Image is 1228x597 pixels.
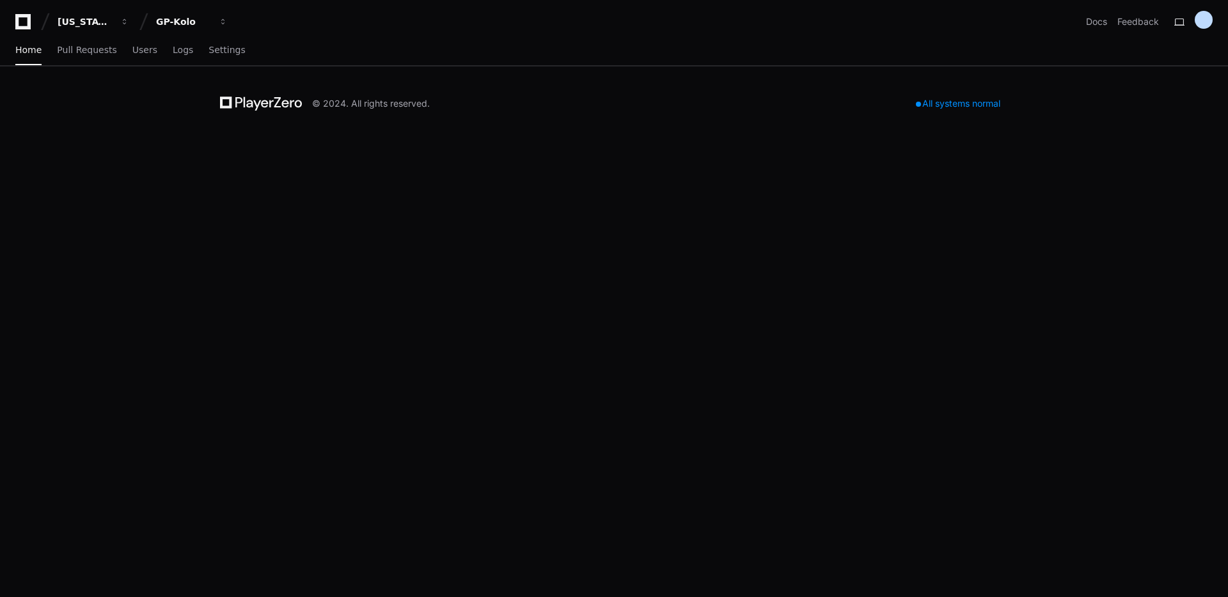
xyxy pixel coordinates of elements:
div: © 2024. All rights reserved. [312,97,430,110]
span: Logs [173,46,193,54]
a: Docs [1086,15,1107,28]
div: All systems normal [908,95,1008,112]
a: Logs [173,36,193,65]
a: Users [132,36,157,65]
button: GP-Kolo [151,10,233,33]
span: Home [15,46,42,54]
span: Users [132,46,157,54]
span: Pull Requests [57,46,116,54]
span: Settings [209,46,245,54]
a: Settings [209,36,245,65]
button: [US_STATE] Pacific [52,10,134,33]
div: [US_STATE] Pacific [58,15,113,28]
div: GP-Kolo [156,15,211,28]
button: Feedback [1117,15,1159,28]
a: Home [15,36,42,65]
a: Pull Requests [57,36,116,65]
